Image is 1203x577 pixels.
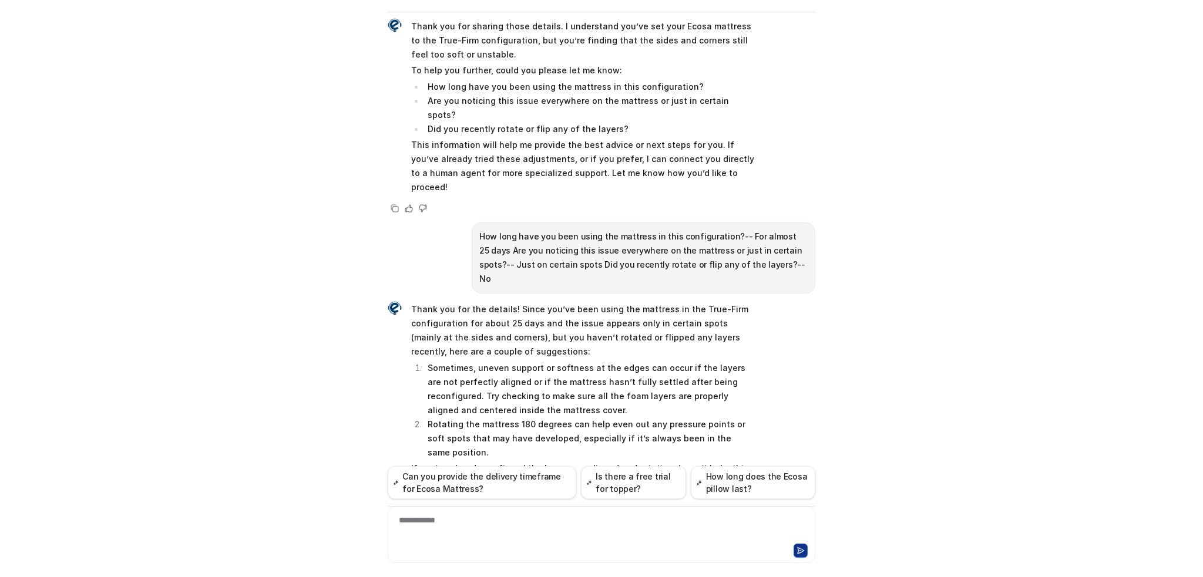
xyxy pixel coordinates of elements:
[411,19,755,62] p: Thank you for sharing those details. I understand you’ve set your Ecosa mattress to the True-Firm...
[411,461,755,518] p: If you’ve already confirmed the layers are aligned and rotating doesn’t help, this may be a warra...
[411,138,755,194] p: This information will help me provide the best advice or next steps for you. If you’ve already tr...
[411,302,755,359] p: Thank you for the details! Since you’ve been using the mattress in the True-Firm configuration fo...
[424,417,755,460] li: Rotating the mattress 180 degrees can help even out any pressure points or soft spots that may ha...
[388,466,576,499] button: Can you provide the delivery timeframe for Ecosa Mattress?
[424,122,755,136] li: Did you recently rotate or flip any of the layers?
[424,361,755,417] li: Sometimes, uneven support or softness at the edges can occur if the layers are not perfectly alig...
[581,466,686,499] button: Is there a free trial for topper?
[691,466,815,499] button: How long does the Ecosa pillow last?
[424,94,755,122] li: Are you noticing this issue everywhere on the mattress or just in certain spots?
[388,301,402,315] img: Widget
[424,80,755,94] li: How long have you been using the mattress in this configuration?
[411,63,755,77] p: To help you further, could you please let me know:
[388,18,402,32] img: Widget
[479,230,808,286] p: How long have you been using the mattress in this configuration?-- For almost 25 days Are you not...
